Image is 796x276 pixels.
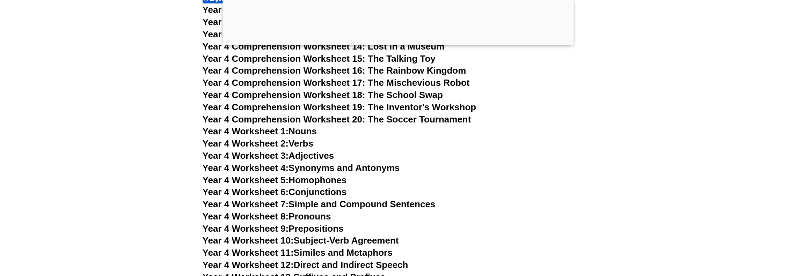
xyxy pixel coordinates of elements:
a: Year 4 Comprehension Worksheet 15: The Talking Toy [203,53,436,64]
a: Year 4 Worksheet 3:Adjectives [203,150,334,161]
span: Year 4 Worksheet 7: [203,199,289,209]
a: Year 4 Comprehension Worksheet 12: The Flying Adventure [203,17,460,27]
a: Year 4 Comprehension Worksheet 18: The School Swap [203,90,443,100]
span: Year 4 Worksheet 8: [203,211,289,222]
span: Year 4 Worksheet 10: [203,235,294,246]
a: Year 4 Worksheet 5:Homophones [203,175,347,185]
span: Year 4 Worksheet 1: [203,126,289,136]
a: Year 4 Worksheet 7:Simple and Compound Sentences [203,199,436,209]
a: Year 4 Worksheet 8:Pronouns [203,211,331,222]
iframe: Chat Widget [680,197,796,276]
a: Year 4 Worksheet 4:Synonyms and Antonyms [203,163,400,173]
span: Year 4 Worksheet 3: [203,150,289,161]
a: Year 4 Worksheet 12:Direct and Indirect Speech [203,260,408,270]
span: Year 4 Worksheet 11: [203,247,294,258]
a: Year 4 Worksheet 9:Prepositions [203,223,344,234]
a: Year 4 Comprehension Worksheet 13: The Lost Book [203,29,431,39]
a: Year 4 Comprehension Worksheet 11: The School Play [203,5,438,15]
a: Year 4 Worksheet 1:Nouns [203,126,317,136]
a: Year 4 Comprehension Worksheet 17: The Mischevious Robot [203,77,470,88]
a: Year 4 Comprehension Worksheet 19: The Inventor's Workshop [203,102,476,112]
span: Year 4 Worksheet 9: [203,223,289,234]
a: Year 4 Comprehension Worksheet 14: Lost in a Museum [203,41,445,52]
span: Year 4 Worksheet 6: [203,187,289,197]
a: Year 4 Worksheet 11:Similes and Metaphors [203,247,393,258]
span: Year 4 Worksheet 4: [203,163,289,173]
a: Year 4 Comprehension Worksheet 16: The Rainbow Kingdom [203,65,466,76]
span: Year 4 Worksheet 12: [203,260,294,270]
span: Year 4 Worksheet 5: [203,175,289,185]
span: Year 4 Worksheet 2: [203,138,289,149]
a: Year 4 Worksheet 2:Verbs [203,138,313,149]
a: Year 4 Comprehension Worksheet 20: The Soccer Tournament [203,114,471,125]
a: Year 4 Worksheet 6:Conjunctions [203,187,347,197]
a: Year 4 Worksheet 10:Subject-Verb Agreement [203,235,399,246]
